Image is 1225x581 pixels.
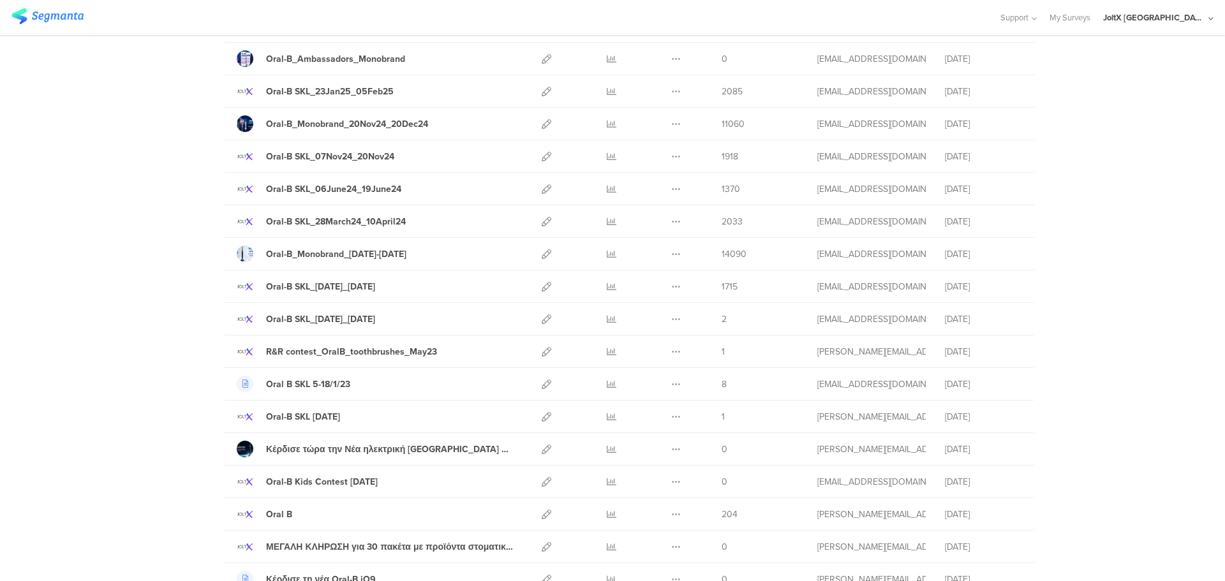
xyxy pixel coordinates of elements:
[1000,11,1028,24] span: Support
[722,215,743,228] span: 2033
[266,508,292,521] div: Oral B
[237,506,292,522] a: Oral B
[945,508,1021,521] div: [DATE]
[237,246,406,262] a: Oral-B_Monobrand_[DATE]-[DATE]
[237,441,514,457] a: Κέρδισε τώρα την Νέα ηλεκτρική [GEOGRAPHIC_DATA] Oral -B iO10! [DATE]
[237,180,401,197] a: Oral-B SKL_06June24_19June24
[237,408,340,425] a: Oral-B SKL [DATE]
[945,378,1021,391] div: [DATE]
[722,52,727,66] span: 0
[237,148,394,165] a: Oral-B SKL_07Nov24_20Nov24
[945,280,1021,293] div: [DATE]
[722,475,727,489] span: 0
[817,247,926,261] div: baroutis.db@pg.com
[722,182,740,196] span: 1370
[945,475,1021,489] div: [DATE]
[722,85,743,98] span: 2085
[817,117,926,131] div: baroutis.db@pg.com
[817,475,926,489] div: andreea.paun@numberly.com
[945,215,1021,228] div: [DATE]
[722,540,727,554] span: 0
[266,85,394,98] div: Oral-B SKL_23Jan25_05Feb25
[266,215,406,228] div: Oral-B SKL_28March24_10April24
[945,52,1021,66] div: [DATE]
[237,376,350,392] a: Oral B SKL 5-18/1/23
[1103,11,1205,24] div: JoltX [GEOGRAPHIC_DATA]
[237,83,394,99] a: Oral-B SKL_23Jan25_05Feb25
[722,410,725,423] span: 1
[237,213,406,230] a: Oral-B SKL_28March24_10April24
[266,410,340,423] div: Oral-B SKL Nov 2022
[817,508,926,521] div: george.poulakos@47puritystreet.com
[266,475,378,489] div: Oral-B Kids Contest September 2022
[722,117,745,131] span: 11060
[237,473,378,490] a: Oral-B Kids Contest [DATE]
[817,182,926,196] div: baroutis.db@pg.com
[945,313,1021,326] div: [DATE]
[11,8,84,24] img: segmanta logo
[817,280,926,293] div: baroutis.db@pg.com
[817,150,926,163] div: baroutis.db@pg.com
[945,182,1021,196] div: [DATE]
[817,85,926,98] div: baroutis.db@pg.com
[945,443,1021,456] div: [DATE]
[237,343,437,360] a: R&R contest_OralB_toothbrushes_May23
[266,280,375,293] div: Oral-B SKL_04Jan2024_17Jan2024
[266,443,514,456] div: Κέρδισε τώρα την Νέα ηλεκτρική οδοντόβουρτσα Oral -B iO10! September 2022
[266,182,401,196] div: Oral-B SKL_06June24_19June24
[817,313,926,326] div: baroutis.db@pg.com
[266,247,406,261] div: Oral-B_Monobrand_01March-31March
[945,410,1021,423] div: [DATE]
[237,311,375,327] a: Oral-B SKL_[DATE]_[DATE]
[237,115,428,132] a: Oral-B_Monobrand_20Nov24_20Dec24
[945,345,1021,358] div: [DATE]
[817,52,926,66] div: nikolopoulos.j@pg.com
[266,378,350,391] div: Oral B SKL 5-18/1/23
[817,215,926,228] div: baroutis.db@pg.com
[817,443,926,456] div: benetou.ib@pg.com
[817,540,926,554] div: george.poulakos@47puritystreet.com
[945,150,1021,163] div: [DATE]
[945,540,1021,554] div: [DATE]
[266,313,375,326] div: Oral-B SKL_16Nov2023_29Nov2022
[266,117,428,131] div: Oral-B_Monobrand_20Nov24_20Dec24
[237,278,375,295] a: Oral-B SKL_[DATE]_[DATE]
[722,247,746,261] span: 14090
[722,313,727,326] span: 2
[722,443,727,456] span: 0
[722,378,727,391] span: 8
[945,117,1021,131] div: [DATE]
[266,345,437,358] div: R&R contest_OralB_toothbrushes_May23
[945,85,1021,98] div: [DATE]
[266,540,514,554] div: ΜΕΓΑΛΗ ΚΛΗΡΩΣΗ για 30 πακέτα με προϊόντα στοματικής υγιεινής Oral-B
[722,280,738,293] span: 1715
[722,345,725,358] span: 1
[817,410,926,423] div: benetou.ib@pg.com
[945,247,1021,261] div: [DATE]
[817,345,926,358] div: benetou.ib@pg.com
[266,52,405,66] div: Oral-B_Ambassadors_Monobrand
[237,538,514,555] a: ΜΕΓΑΛΗ ΚΛΗΡΩΣΗ για 30 πακέτα με προϊόντα στοματικής υγιεινής Oral-B
[817,378,926,391] div: baroutis.db@pg.com
[722,150,738,163] span: 1918
[266,150,394,163] div: Oral-B SKL_07Nov24_20Nov24
[237,50,405,67] a: Oral-B_Ambassadors_Monobrand
[722,508,738,521] span: 204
